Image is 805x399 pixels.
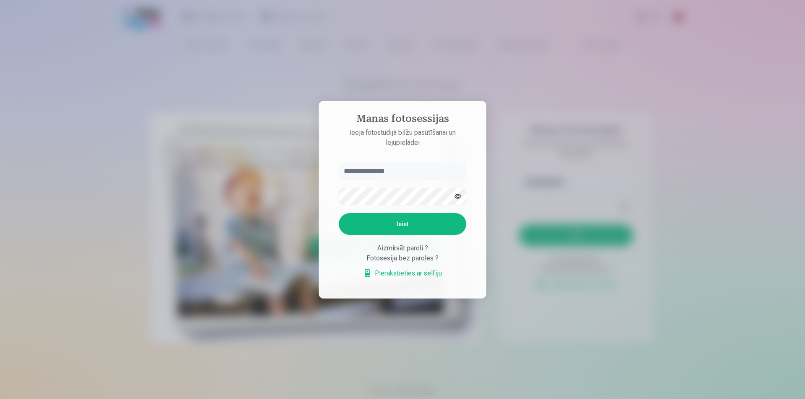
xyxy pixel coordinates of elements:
button: Ieiet [339,213,466,235]
div: Aizmirsāt paroli ? [339,243,466,253]
p: Ieeja fotostudijā bilžu pasūtīšanai un lejupielādei [330,128,475,148]
div: Fotosesija bez paroles ? [339,253,466,263]
a: Pierakstieties ar selfiju [363,268,442,278]
h4: Manas fotosessijas [330,113,475,128]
